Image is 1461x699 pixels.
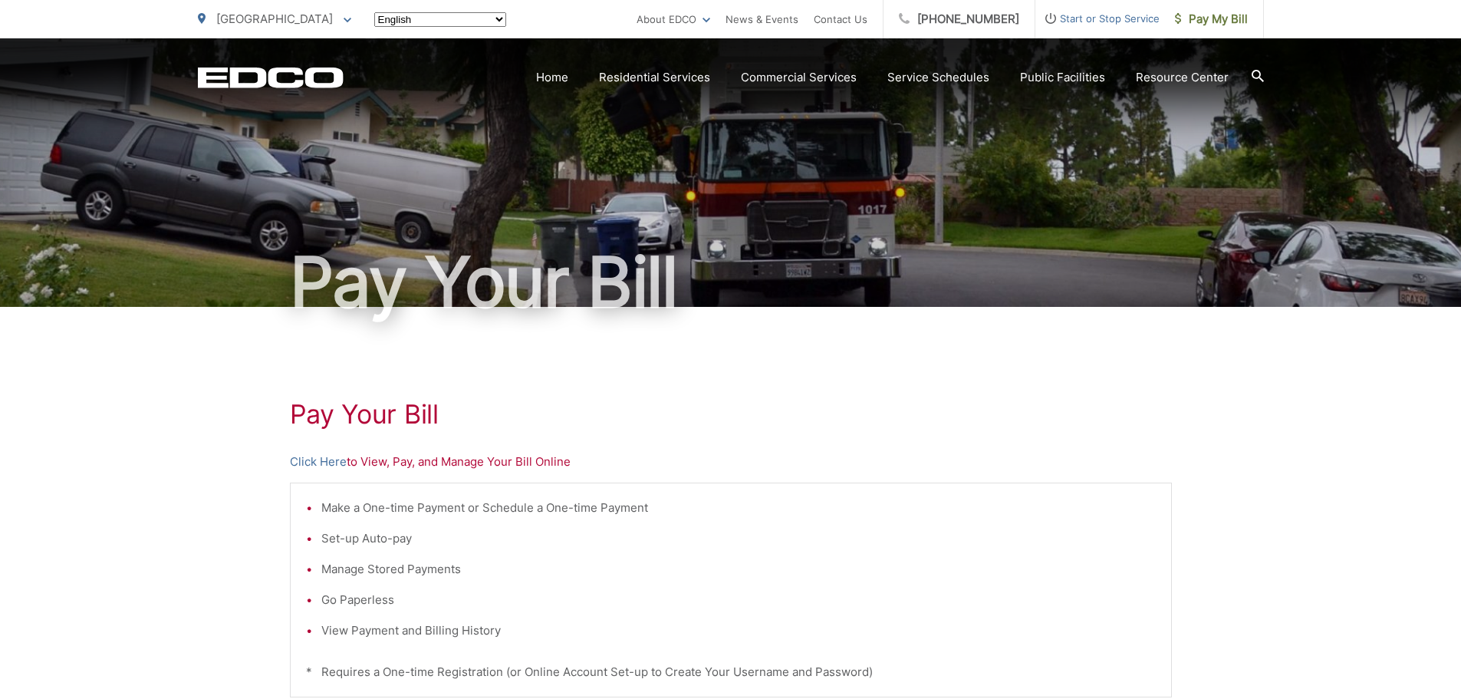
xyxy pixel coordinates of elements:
[290,453,347,471] a: Click Here
[599,68,710,87] a: Residential Services
[887,68,989,87] a: Service Schedules
[290,453,1172,471] p: to View, Pay, and Manage Your Bill Online
[216,12,333,26] span: [GEOGRAPHIC_DATA]
[321,499,1156,517] li: Make a One-time Payment or Schedule a One-time Payment
[374,12,506,27] select: Select a language
[741,68,857,87] a: Commercial Services
[321,591,1156,609] li: Go Paperless
[814,10,867,28] a: Contact Us
[321,560,1156,579] li: Manage Stored Payments
[1136,68,1229,87] a: Resource Center
[726,10,798,28] a: News & Events
[536,68,568,87] a: Home
[198,67,344,88] a: EDCD logo. Return to the homepage.
[1175,10,1248,28] span: Pay My Bill
[290,399,1172,430] h1: Pay Your Bill
[321,622,1156,640] li: View Payment and Billing History
[306,663,1156,681] p: * Requires a One-time Registration (or Online Account Set-up to Create Your Username and Password)
[198,244,1264,321] h1: Pay Your Bill
[321,529,1156,548] li: Set-up Auto-pay
[637,10,710,28] a: About EDCO
[1020,68,1105,87] a: Public Facilities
